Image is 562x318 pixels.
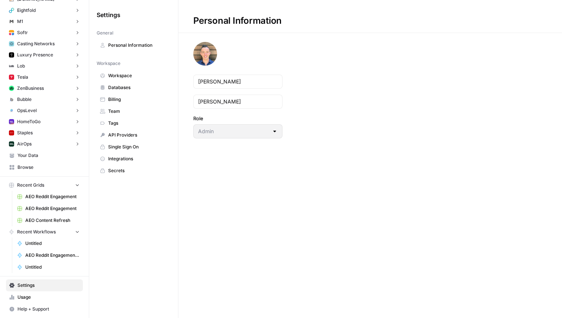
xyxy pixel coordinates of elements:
img: 7dc9v8omtoqmry730cgyi9lm7ris [9,119,14,124]
span: OpsLevel [17,107,37,114]
span: Your Data [17,152,80,159]
span: M1 [17,18,23,25]
a: Personal Information [97,39,171,51]
a: Tags [97,117,171,129]
a: Integrations [97,153,171,165]
img: yjux4x3lwinlft1ym4yif8lrli78 [9,141,14,147]
a: Secrets [97,165,171,177]
span: Luxury Presence [17,52,53,58]
span: Browse [17,164,80,171]
button: Casting Networks [6,38,83,49]
span: ZenBusiness [17,85,44,92]
span: Tags [108,120,167,127]
img: u25qovtamnly6sk9lrzerh11n33j [9,8,14,13]
span: Settings [97,10,120,19]
a: Billing [97,94,171,105]
span: AirOps [17,141,32,147]
button: Softr [6,27,83,38]
img: 8f5vzodz3ludql2tbwx8bi1d52yn [9,30,14,35]
span: Databases [108,84,167,91]
img: svy77gcjjdc7uhmk89vzedrvhye4 [9,52,14,58]
button: Tesla [6,72,83,83]
button: OpsLevel [6,105,83,116]
span: AEO Reddit Engagement [25,193,80,200]
span: Casting Networks [17,40,55,47]
button: Bubble [6,94,83,105]
a: Databases [97,82,171,94]
img: l38ge4hqsz3ncugeacxi3fkp7vky [9,130,14,135]
span: Usage [17,294,80,301]
span: API Providers [108,132,167,138]
img: 05m09w22jc6cxach36uo5q7oe4kr [9,86,14,91]
img: 7ds9flyfqduh2wtqvmx690h1wasw [9,75,14,80]
button: Help + Support [6,303,83,315]
a: Single Sign On [97,141,171,153]
span: Settings [17,282,80,289]
button: AirOps [6,138,83,150]
button: Staples [6,127,83,138]
span: Secrets [108,167,167,174]
span: Help + Support [17,306,80,312]
label: Role [193,115,282,122]
span: Tesla [17,74,28,81]
span: Recent Workflows [17,229,56,235]
span: HomeToGo [17,118,41,125]
span: Billing [108,96,167,103]
img: u52dqj6nif9cqx3xe6s2xey3h2g0 [9,108,14,113]
a: AEO Reddit Engagement [14,191,83,203]
span: Untitled [25,240,80,247]
span: Personal Information [108,42,167,49]
span: AEO Reddit Engagement - Fork [25,252,80,259]
span: Eightfold [17,7,36,14]
span: Recent Grids [17,182,44,188]
span: Workspace [108,72,167,79]
span: Workspace [97,60,120,67]
button: HomeToGo [6,116,83,127]
a: Browse [6,161,83,173]
a: API Providers [97,129,171,141]
span: General [97,30,113,36]
img: tzz65mse7x1e4n6fp64we22ez3zb [9,41,14,46]
span: Bubble [17,96,32,103]
span: Single Sign On [108,144,167,150]
button: Luxury Presence [6,49,83,60]
button: Eightfold [6,5,83,16]
span: Integrations [108,155,167,162]
a: Usage [6,291,83,303]
span: Lob [17,63,25,69]
span: AEO Reddit Engagement [25,205,80,212]
button: Recent Grids [6,180,83,191]
a: Untitled [14,261,83,273]
a: AEO Content Refresh [14,214,83,226]
a: Untitled [14,237,83,249]
a: Team [97,105,171,117]
span: AEO Content Refresh [25,217,80,224]
img: en82gte408cjjpk3rc19j1mw467d [9,97,14,102]
span: Staples [17,130,33,136]
a: AEO Reddit Engagement [14,203,83,214]
button: ZenBusiness [6,83,83,94]
a: Workspace [97,70,171,82]
span: Softr [17,29,28,36]
a: Your Data [6,150,83,161]
img: vmpcqx2fmvdmwy1o23gvq2azfiwc [9,19,14,24]
button: Lob [6,60,83,72]
button: Recent Workflows [6,226,83,237]
button: M1 [6,16,83,27]
span: Untitled [25,264,80,271]
img: avatar [193,42,217,66]
img: c845c9yuzyvwi5puoqu5o4qkn2ly [9,63,14,69]
a: Settings [6,279,83,291]
span: Team [108,108,167,115]
div: Personal Information [178,15,297,27]
a: AEO Reddit Engagement - Fork [14,249,83,261]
